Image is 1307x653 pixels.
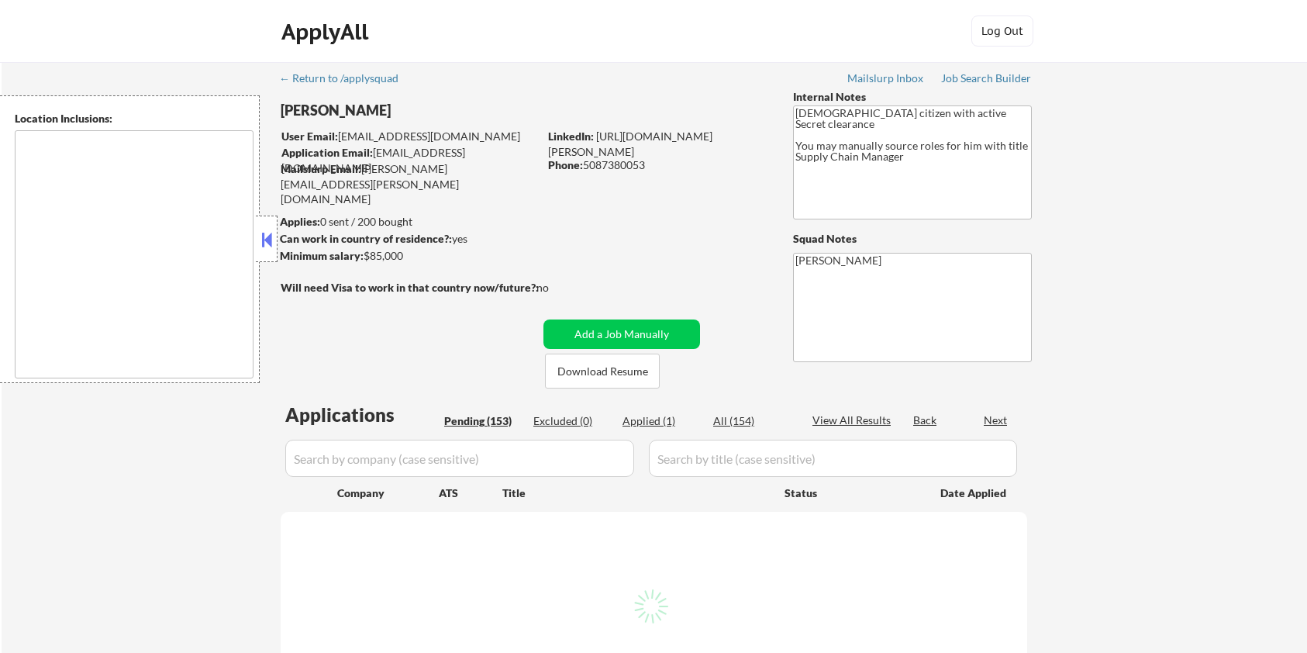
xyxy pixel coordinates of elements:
div: ATS [439,485,502,501]
div: Next [984,413,1009,428]
strong: Will need Visa to work in that country now/future?: [281,281,539,294]
div: Internal Notes [793,89,1032,105]
div: Applications [285,406,439,424]
div: [PERSON_NAME] [281,101,599,120]
div: Date Applied [940,485,1009,501]
strong: LinkedIn: [548,130,594,143]
div: Job Search Builder [941,73,1032,84]
div: $85,000 [280,248,538,264]
div: Excluded (0) [533,413,611,429]
div: [EMAIL_ADDRESS][DOMAIN_NAME] [281,145,538,175]
div: Pending (153) [444,413,522,429]
div: Title [502,485,770,501]
strong: Can work in country of residence?: [280,232,452,245]
div: yes [280,231,533,247]
div: ApplyAll [281,19,373,45]
a: ← Return to /applysquad [279,72,413,88]
div: Applied (1) [622,413,700,429]
a: Mailslurp Inbox [847,72,925,88]
div: 5087380053 [548,157,767,173]
div: ← Return to /applysquad [279,73,413,84]
a: [URL][DOMAIN_NAME][PERSON_NAME] [548,130,712,158]
strong: Mailslurp Email: [281,162,361,175]
button: Log Out [971,16,1033,47]
div: Location Inclusions: [15,111,253,126]
div: Status [785,479,918,506]
strong: User Email: [281,130,338,143]
strong: Minimum salary: [280,249,364,262]
div: Back [913,413,938,428]
input: Search by title (case sensitive) [649,440,1017,477]
div: [PERSON_NAME][EMAIL_ADDRESS][PERSON_NAME][DOMAIN_NAME] [281,161,538,207]
div: Company [337,485,439,501]
strong: Application Email: [281,146,373,159]
input: Search by company (case sensitive) [285,440,634,477]
strong: Phone: [548,158,583,171]
button: Download Resume [545,354,660,389]
div: All (154) [713,413,791,429]
div: 0 sent / 200 bought [280,214,538,230]
div: no [536,280,581,295]
strong: Applies: [280,215,320,228]
div: View All Results [812,413,895,428]
div: [EMAIL_ADDRESS][DOMAIN_NAME] [281,129,538,144]
button: Add a Job Manually [543,320,700,349]
div: Mailslurp Inbox [847,73,925,84]
div: Squad Notes [793,231,1032,247]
